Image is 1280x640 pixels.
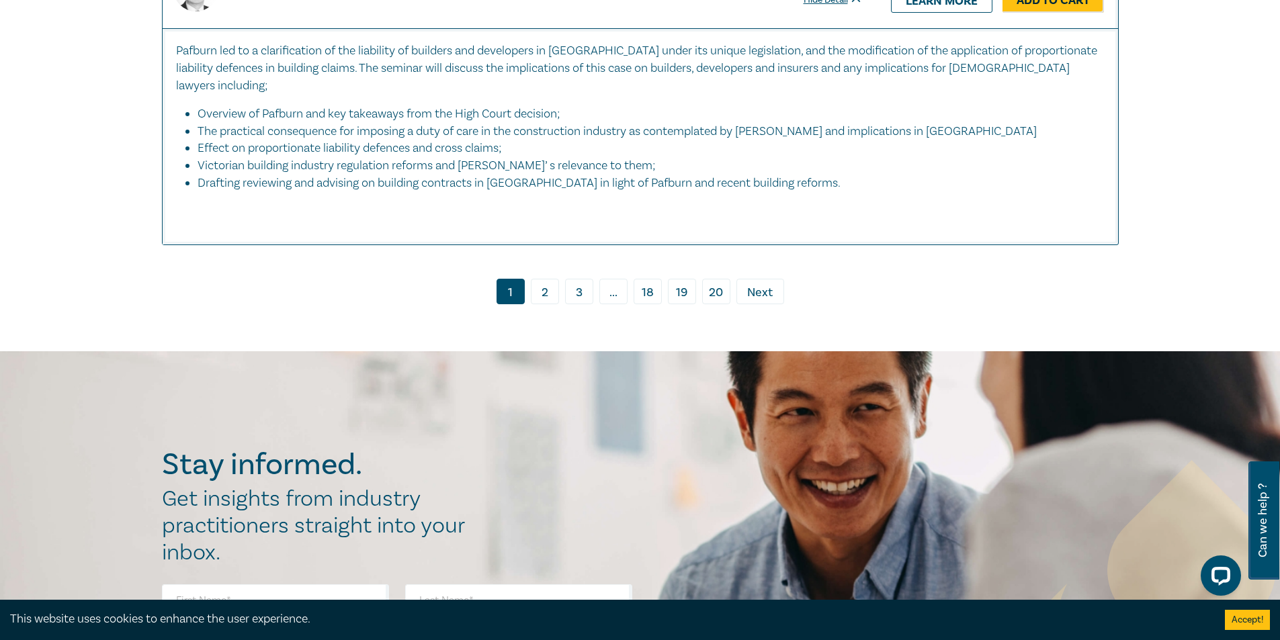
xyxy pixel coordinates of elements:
span: Next [747,284,773,302]
a: 1 [497,279,525,304]
input: First Name* [162,584,389,616]
h2: Get insights from industry practitioners straight into your inbox. [162,486,479,566]
div: This website uses cookies to enhance the user experience. [10,610,1205,628]
a: 18 [634,279,662,304]
a: 19 [668,279,696,304]
input: Last Name* [405,584,632,616]
li: Drafting reviewing and advising on building contracts in [GEOGRAPHIC_DATA] in light of Pafburn an... [198,175,1105,192]
li: The practical consequence for imposing a duty of care in the construction industry as contemplate... [198,123,1091,140]
h2: Stay informed. [162,447,479,482]
button: Accept cookies [1225,610,1270,630]
span: Can we help ? [1256,469,1269,572]
p: Pafburn led to a clarification of the liability of builders and developers in [GEOGRAPHIC_DATA] u... [176,42,1105,95]
a: 20 [702,279,730,304]
li: Overview of Pafburn and key takeaways from the High Court decision; [198,105,1091,123]
a: 3 [565,279,593,304]
li: Effect on proportionate liability defences and cross claims; [198,140,1091,157]
a: 2 [531,279,559,304]
span: ... [599,279,628,304]
a: Next [736,279,784,304]
li: Victorian building industry regulation reforms and [PERSON_NAME]’ s relevance to them; [198,157,1091,175]
iframe: LiveChat chat widget [1190,550,1246,606]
